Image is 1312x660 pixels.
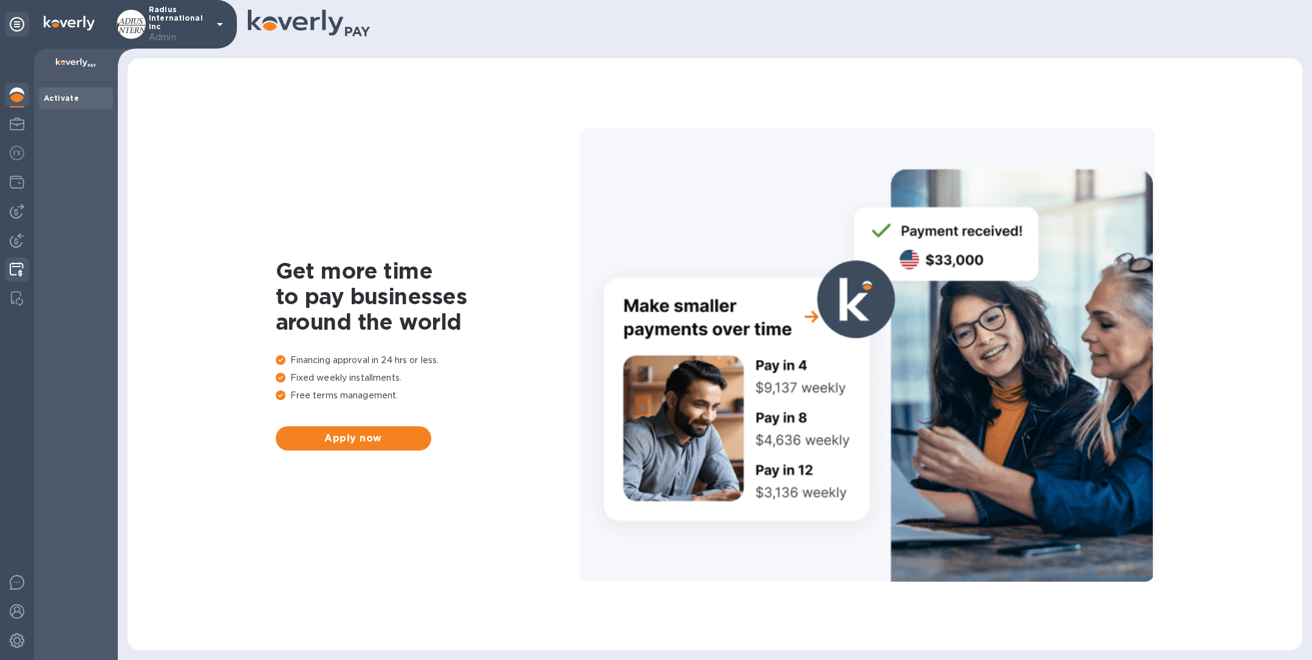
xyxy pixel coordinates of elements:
div: Unpin categories [5,12,29,36]
img: Foreign exchange [10,146,24,160]
p: Financing approval in 24 hrs or less. [276,354,579,367]
p: Fixed weekly installments. [276,372,579,384]
button: Apply now [276,426,431,451]
p: Admin [149,31,210,44]
img: Credit hub [10,262,24,277]
span: Apply now [285,431,422,446]
img: My Profile [10,117,24,131]
p: Radius International Inc [149,5,210,44]
img: Wallets [10,175,24,189]
h1: Get more time to pay businesses around the world [276,258,579,335]
img: Logo [44,16,95,30]
p: Free terms management. [276,389,579,402]
b: Activate [44,94,79,103]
